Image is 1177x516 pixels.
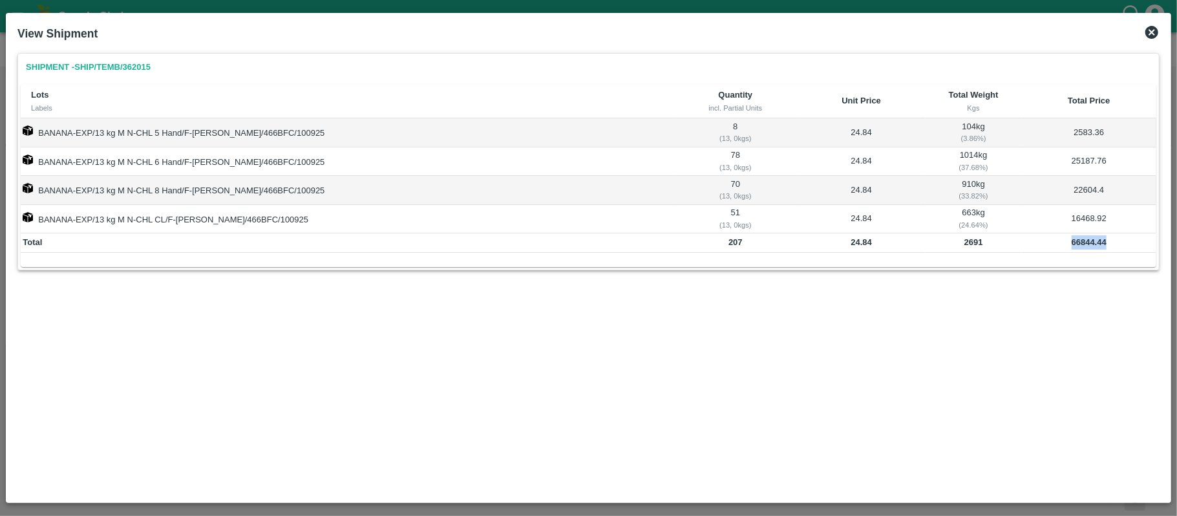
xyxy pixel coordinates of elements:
[798,176,926,204] td: 24.84
[21,56,156,79] a: Shipment -SHIP/TEMB/362015
[728,237,743,247] b: 207
[1022,205,1156,233] td: 16468.92
[21,176,673,204] td: BANANA-EXP/13 kg M N-CHL 8 Hand/F-[PERSON_NAME]/466BFC/100925
[1068,96,1110,105] b: Total Price
[1022,147,1156,176] td: 25187.76
[675,190,796,202] div: ( 13, 0 kgs)
[1022,118,1156,147] td: 2583.36
[926,118,1022,147] td: 104 kg
[928,190,1020,202] div: ( 33.82 %)
[928,133,1020,144] div: ( 3.86 %)
[23,237,42,247] b: Total
[31,102,663,114] div: Labels
[851,237,872,247] b: 24.84
[928,162,1020,173] div: ( 37.68 %)
[675,133,796,144] div: ( 13, 0 kgs)
[1022,176,1156,204] td: 22604.4
[23,155,33,165] img: box
[842,96,881,105] b: Unit Price
[21,147,673,176] td: BANANA-EXP/13 kg M N-CHL 6 Hand/F-[PERSON_NAME]/466BFC/100925
[673,147,798,176] td: 78
[21,118,673,147] td: BANANA-EXP/13 kg M N-CHL 5 Hand/F-[PERSON_NAME]/466BFC/100925
[675,219,796,231] div: ( 13, 0 kgs)
[673,118,798,147] td: 8
[21,205,673,233] td: BANANA-EXP/13 kg M N-CHL CL/F-[PERSON_NAME]/466BFC/100925
[23,125,33,136] img: box
[684,102,787,114] div: incl. Partial Units
[1072,237,1107,247] b: 66844.44
[926,205,1022,233] td: 663 kg
[926,147,1022,176] td: 1014 kg
[719,90,753,100] b: Quantity
[673,205,798,233] td: 51
[798,118,926,147] td: 24.84
[31,90,48,100] b: Lots
[926,176,1022,204] td: 910 kg
[675,162,796,173] div: ( 13, 0 kgs)
[936,102,1012,114] div: Kgs
[23,183,33,193] img: box
[964,237,983,247] b: 2691
[17,27,98,40] b: View Shipment
[928,219,1020,231] div: ( 24.64 %)
[798,147,926,176] td: 24.84
[23,212,33,222] img: box
[798,205,926,233] td: 24.84
[673,176,798,204] td: 70
[949,90,999,100] b: Total Weight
